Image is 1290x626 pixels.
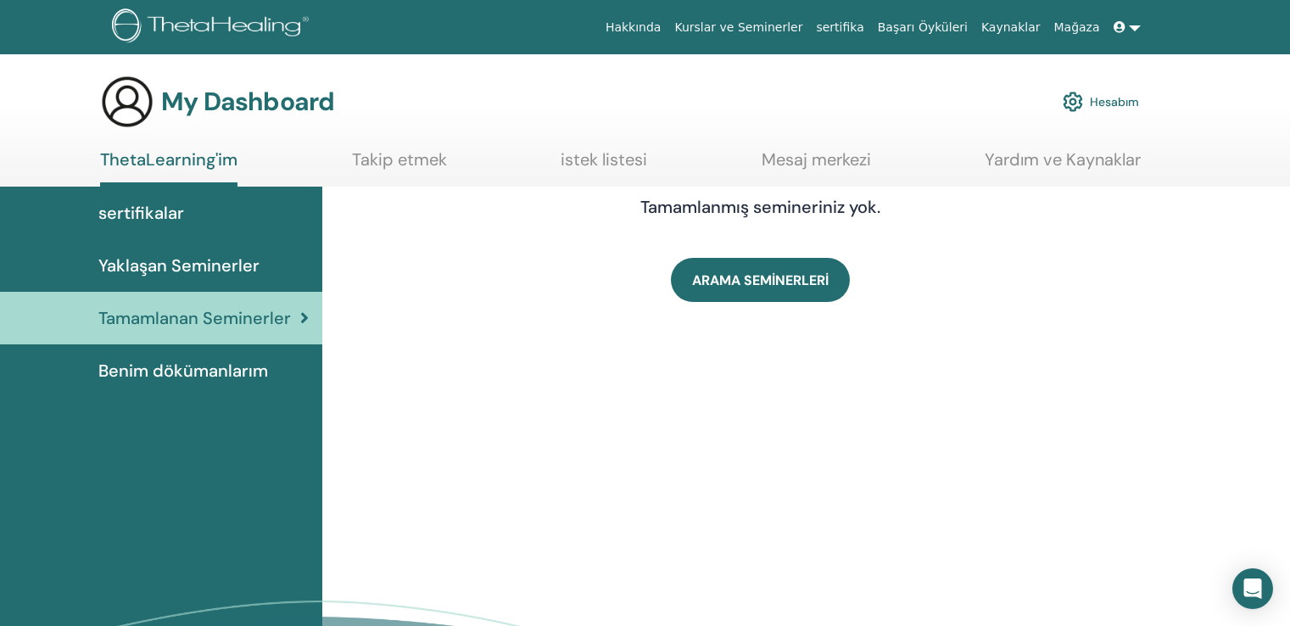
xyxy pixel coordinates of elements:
img: generic-user-icon.jpg [100,75,154,129]
a: sertifika [809,12,870,43]
span: ARAMA SEMİNERLERİ [692,271,829,289]
a: istek listesi [561,149,647,182]
img: logo.png [112,8,315,47]
a: Takip etmek [352,149,447,182]
img: cog.svg [1063,87,1083,116]
a: Yardım ve Kaynaklar [985,149,1141,182]
a: Hesabım [1063,83,1139,120]
a: Kurslar ve Seminerler [667,12,809,43]
div: Open Intercom Messenger [1232,568,1273,609]
span: sertifikalar [98,200,184,226]
a: Mağaza [1047,12,1106,43]
a: Başarı Öyküleri [871,12,974,43]
a: ARAMA SEMİNERLERİ [671,258,850,302]
a: Kaynaklar [974,12,1047,43]
span: Tamamlanan Seminerler [98,305,291,331]
a: Hakkında [599,12,668,43]
a: Mesaj merkezi [762,149,871,182]
h3: My Dashboard [161,87,334,117]
a: ThetaLearning'im [100,149,237,187]
h4: Tamamlanmış semineriniz yok. [494,197,1028,217]
span: Yaklaşan Seminerler [98,253,260,278]
span: Benim dökümanlarım [98,358,268,383]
